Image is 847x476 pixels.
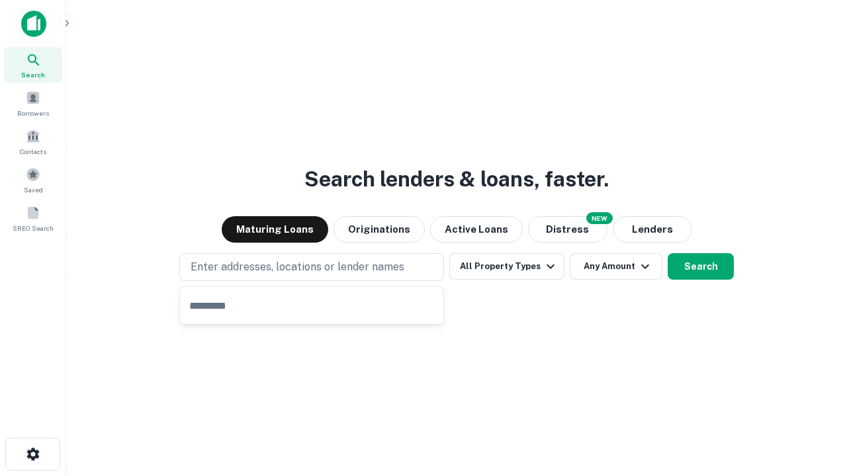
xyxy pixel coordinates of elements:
a: Search [4,47,62,83]
button: Enter addresses, locations or lender names [179,253,444,281]
a: Saved [4,162,62,198]
button: Search distressed loans with lien and other non-mortgage details. [528,216,607,243]
span: Saved [24,184,43,195]
a: SREO Search [4,200,62,236]
button: All Property Types [449,253,564,280]
button: Lenders [613,216,692,243]
button: Maturing Loans [222,216,328,243]
img: capitalize-icon.png [21,11,46,37]
a: Contacts [4,124,62,159]
p: Enter addresses, locations or lender names [191,259,404,275]
h3: Search lenders & loans, faster. [304,163,609,195]
span: Contacts [20,146,46,157]
button: Search [668,253,734,280]
button: Originations [334,216,425,243]
iframe: Chat Widget [781,370,847,434]
span: SREO Search [13,223,54,233]
span: Search [21,69,45,80]
button: Active Loans [430,216,523,243]
span: Borrowers [17,108,49,118]
a: Borrowers [4,85,62,121]
div: NEW [586,212,613,224]
button: Any Amount [570,253,662,280]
